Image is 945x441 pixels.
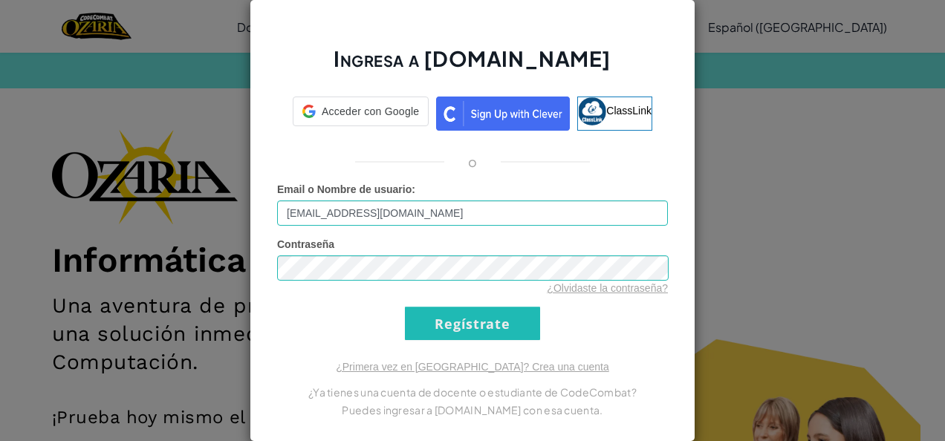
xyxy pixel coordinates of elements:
span: Contraseña [277,238,334,250]
p: o [468,153,477,171]
p: Puedes ingresar a [DOMAIN_NAME] con esa cuenta. [277,401,668,419]
h2: Ingresa a [DOMAIN_NAME] [277,45,668,88]
span: Email o Nombre de usuario [277,183,412,195]
p: ¿Ya tienes una cuenta de docente o estudiante de CodeCombat? [277,383,668,401]
span: Acceder con Google [322,104,419,119]
label: : [277,182,415,197]
span: ClassLink [606,105,652,117]
input: Regístrate [405,307,540,340]
a: ¿Primera vez en [GEOGRAPHIC_DATA]? Crea una cuenta [336,361,609,373]
img: clever_sso_button@2x.png [436,97,570,131]
a: Acceder con Google [293,97,429,131]
div: Acceder con Google [293,97,429,126]
img: classlink-logo-small.png [578,97,606,125]
a: ¿Olvidaste la contraseña? [547,282,668,294]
